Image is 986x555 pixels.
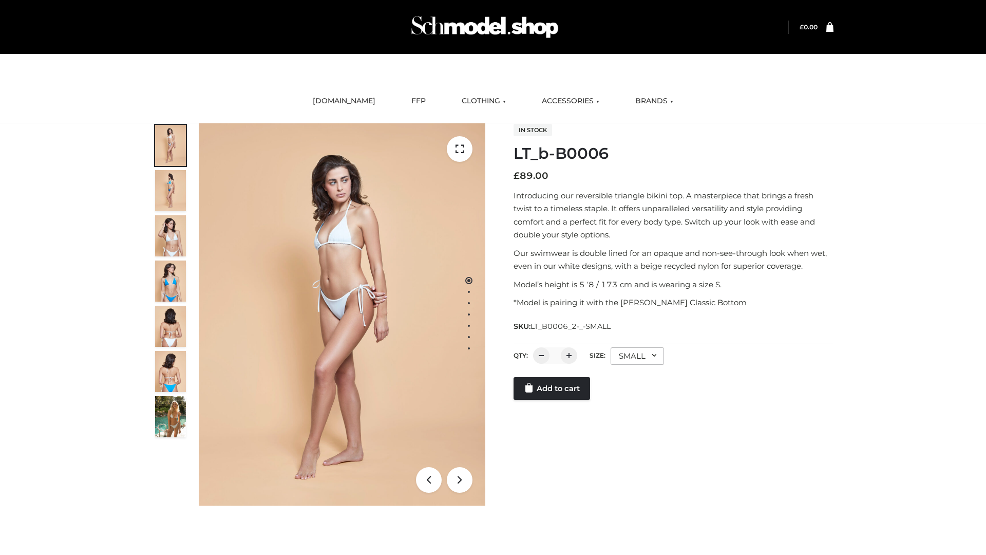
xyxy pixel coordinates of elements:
a: [DOMAIN_NAME] [305,90,383,113]
img: Arieltop_CloudNine_AzureSky2.jpg [155,396,186,437]
label: Size: [590,351,605,359]
label: QTY: [514,351,528,359]
a: BRANDS [628,90,681,113]
span: In stock [514,124,552,136]
a: £0.00 [800,23,818,31]
h1: LT_b-B0006 [514,144,833,163]
a: Add to cart [514,377,590,400]
p: Our swimwear is double lined for an opaque and non-see-through look when wet, even in our white d... [514,247,833,273]
img: ArielClassicBikiniTop_CloudNine_AzureSky_OW114ECO_3-scaled.jpg [155,215,186,256]
bdi: 0.00 [800,23,818,31]
span: £ [514,170,520,181]
img: ArielClassicBikiniTop_CloudNine_AzureSky_OW114ECO_4-scaled.jpg [155,261,186,302]
span: SKU: [514,320,612,332]
img: ArielClassicBikiniTop_CloudNine_AzureSky_OW114ECO_8-scaled.jpg [155,351,186,392]
img: ArielClassicBikiniTop_CloudNine_AzureSky_OW114ECO_7-scaled.jpg [155,306,186,347]
bdi: 89.00 [514,170,548,181]
img: ArielClassicBikiniTop_CloudNine_AzureSky_OW114ECO_2-scaled.jpg [155,170,186,211]
div: SMALL [611,347,664,365]
span: LT_B0006_2-_-SMALL [530,322,611,331]
p: Introducing our reversible triangle bikini top. A masterpiece that brings a fresh twist to a time... [514,189,833,242]
img: ArielClassicBikiniTop_CloudNine_AzureSky_OW114ECO_1-scaled.jpg [155,125,186,166]
p: *Model is pairing it with the [PERSON_NAME] Classic Bottom [514,296,833,309]
p: Model’s height is 5 ‘8 / 173 cm and is wearing a size S. [514,278,833,291]
span: £ [800,23,804,31]
img: Schmodel Admin 964 [408,7,562,47]
a: CLOTHING [454,90,514,113]
a: ACCESSORIES [534,90,607,113]
a: FFP [404,90,433,113]
img: ArielClassicBikiniTop_CloudNine_AzureSky_OW114ECO_1 [199,123,485,506]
